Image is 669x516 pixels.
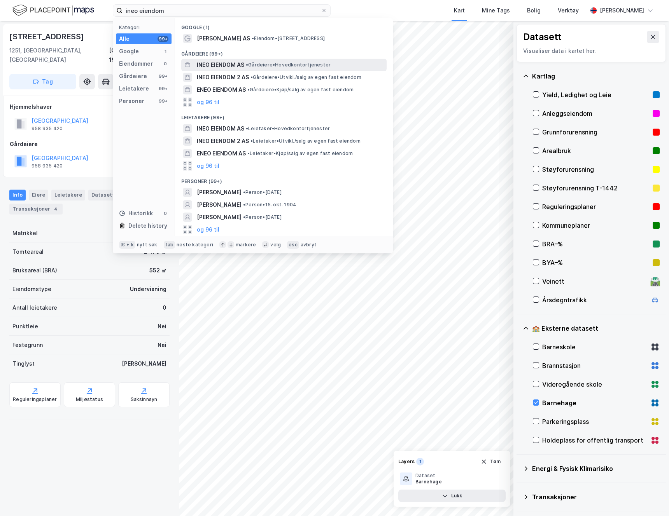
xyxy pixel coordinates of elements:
div: 552 ㎡ [149,266,166,275]
div: Grunnforurensning [542,127,650,137]
div: Holdeplass for offentlig transport [542,436,647,445]
div: Yield, Ledighet og Leie [542,90,650,99]
div: 99+ [158,98,168,104]
div: Hjemmelshaver [10,102,169,112]
button: Tøm [476,455,506,468]
div: Kartlag [532,71,660,81]
div: nytt søk [137,242,158,248]
button: og 96 til [197,98,219,107]
span: • [247,150,250,156]
div: BRA–% [542,239,650,249]
div: [GEOGRAPHIC_DATA], 191/98 [109,46,170,64]
div: Antall leietakere [12,303,57,312]
div: 958 935 420 [32,163,63,169]
div: Parkeringsplass [542,417,647,426]
div: Videregående skole [542,380,647,389]
div: Google [119,47,139,56]
div: Saksinnsyn [131,396,158,403]
img: logo.f888ab2527a4732fd821a326f86c7f29.svg [12,3,94,17]
div: [PERSON_NAME] [600,6,644,15]
div: 99+ [158,73,168,79]
span: Person • [DATE] [243,189,282,195]
span: • [243,202,245,207]
span: Leietaker • Kjøp/salg av egen fast eiendom [247,150,353,157]
div: Gårdeiere (99+) [175,45,393,59]
span: • [243,214,245,220]
div: Kategori [119,24,172,30]
span: [PERSON_NAME] [197,213,242,222]
div: Barneskole [542,342,647,352]
div: 1 [416,458,424,465]
div: Støyforurensning [542,165,650,174]
button: og 96 til [197,161,219,171]
div: [PERSON_NAME] [122,359,166,368]
div: Tomteareal [12,247,44,256]
span: INEO EIENDOM AS [197,124,244,133]
span: • [250,74,253,80]
div: avbryt [301,242,317,248]
div: Historikk [119,209,153,218]
div: Eiere [29,190,48,200]
div: 1251, [GEOGRAPHIC_DATA], [GEOGRAPHIC_DATA] [9,46,109,64]
div: Personer [119,96,144,106]
span: • [246,62,248,68]
span: INEO EIENDOM 2 AS [197,73,249,82]
span: Leietaker • Hovedkontortjenester [246,126,330,132]
div: Eiendomstype [12,284,51,294]
div: Reguleringsplaner [542,202,650,211]
div: Personer (99+) [175,172,393,186]
span: • [250,138,253,144]
span: • [247,87,250,92]
div: Nei [158,340,166,350]
div: Årsdøgntrafikk [542,295,647,305]
div: Energi & Fysisk Klimarisiko [532,464,660,473]
div: esc [287,241,299,249]
div: Matrikkel [12,228,38,238]
div: Tinglyst [12,359,35,368]
span: ENEO EIENDOM AS [197,149,246,158]
button: Lukk [398,490,506,502]
span: • [246,126,248,131]
div: 0 [162,210,168,216]
iframe: Chat Widget [630,479,669,516]
div: Delete history [128,221,167,230]
div: [STREET_ADDRESS] [9,30,86,43]
div: Verktøy [558,6,579,15]
div: Undervisning [130,284,166,294]
div: Dataset [415,472,442,479]
div: neste kategori [177,242,213,248]
span: Person • 15. okt. 1904 [243,202,296,208]
div: Barnehage [415,479,442,485]
div: velg [270,242,281,248]
div: 0 [162,61,168,67]
button: og 96 til [197,225,219,234]
div: Bolig [527,6,541,15]
div: Brannstasjon [542,361,647,370]
div: Mine Tags [482,6,510,15]
div: Leietakere [119,84,149,93]
div: Info [9,190,26,200]
div: Anleggseiendom [542,109,650,118]
div: 🏫 Eksterne datasett [532,324,660,333]
div: Punktleie [12,322,38,331]
div: 0 [163,303,166,312]
div: Nei [158,322,166,331]
div: Transaksjoner [9,204,63,214]
span: [PERSON_NAME] [197,188,242,197]
span: Leietaker • Utvikl./salg av egen fast eiendom [250,138,361,144]
span: Eiendom • [STREET_ADDRESS] [252,35,325,42]
span: INEO EIENDOM AS [197,60,244,70]
div: Kart [454,6,465,15]
div: Kontrollprogram for chat [630,479,669,516]
span: ENEO EIENDOM AS [197,85,246,94]
div: Gårdeiere [119,71,147,81]
div: 🛣️ [650,276,660,286]
button: Tag [9,74,76,89]
span: Gårdeiere • Kjøp/salg av egen fast eiendom [247,87,354,93]
div: Leietakere (99+) [175,108,393,122]
div: Miljøstatus [76,396,103,403]
div: Barnehage [542,398,647,408]
div: Festegrunn [12,340,43,350]
div: Arealbruk [542,146,650,155]
div: Datasett [523,31,562,43]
